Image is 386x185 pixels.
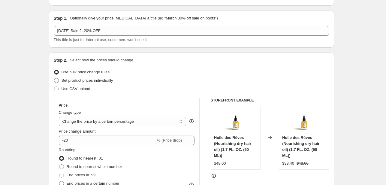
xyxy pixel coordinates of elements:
[282,160,294,166] div: $38.40
[59,148,76,152] span: Rounding
[70,57,133,63] p: Select how the prices should change
[157,138,182,142] span: % (Price drop)
[67,156,103,160] span: Round to nearest .01
[214,135,251,158] span: Huile des Rêves (Nourishing dry hair oil) (1.7 FL. OZ. (50 ML))
[54,57,68,63] h2: Step 2.
[224,109,248,133] img: HDR-0919-2_80x.png
[59,129,96,134] span: Price change amount
[214,160,226,166] div: $48.00
[54,15,68,21] h2: Step 1.
[59,136,156,145] input: -15
[54,26,329,36] input: 30% off holiday sale
[62,78,113,83] span: Set product prices individually
[282,135,319,158] span: Huile des Rêves (Nourishing dry hair oil) (1.7 FL. OZ. (50 ML))
[62,87,90,91] span: Use CSV upload
[188,118,195,124] div: help
[70,15,218,21] p: Optionally give your price [MEDICAL_DATA] a title (eg "March 30% off sale on boots")
[211,98,329,103] h6: STOREFRONT EXAMPLE
[297,160,309,166] strike: $48.00
[59,103,68,108] h3: Price
[67,173,96,177] span: End prices in .99
[54,37,147,42] span: This title is just for internal use, customers won't see it
[292,109,316,133] img: HDR-0919-2_80x.png
[67,164,122,169] span: Round to nearest whole number
[62,70,110,74] span: Use bulk price change rules
[59,110,81,115] span: Change type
